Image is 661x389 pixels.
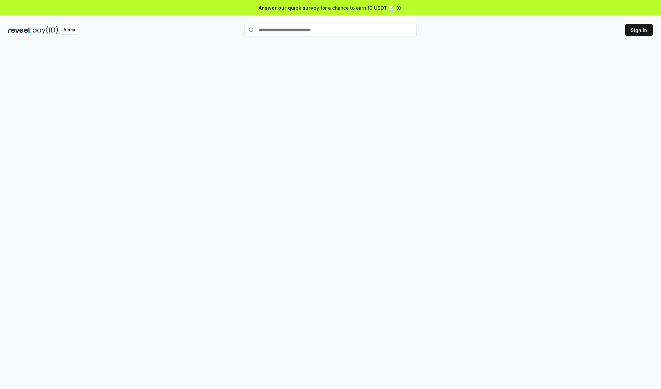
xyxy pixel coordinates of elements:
div: Alpha [60,26,79,34]
span: for a chance to earn 10 USDT 📝 [321,4,394,11]
span: Answer our quick survey [259,4,319,11]
img: reveel_dark [8,26,31,34]
img: pay_id [33,26,58,34]
button: Sign In [625,24,653,36]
